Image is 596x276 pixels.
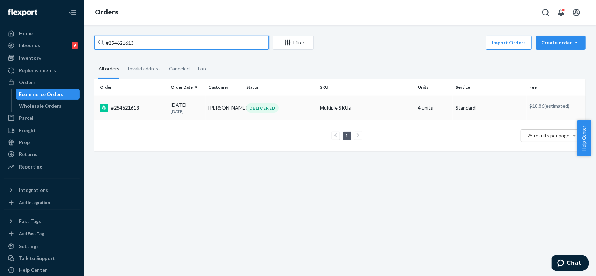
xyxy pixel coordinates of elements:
[168,79,206,96] th: Order Date
[4,28,80,39] a: Home
[171,102,203,114] div: [DATE]
[66,6,80,20] button: Close Navigation
[486,36,532,50] button: Import Orders
[415,96,453,120] td: 4 units
[169,60,190,78] div: Canceled
[539,6,553,20] button: Open Search Box
[4,253,80,264] button: Talk to Support
[16,89,80,100] a: Ecommerce Orders
[171,109,203,114] p: [DATE]
[19,79,36,86] div: Orders
[198,60,208,78] div: Late
[98,60,119,79] div: All orders
[4,230,80,238] a: Add Fast Tag
[4,112,80,124] a: Parcel
[317,79,415,96] th: SKU
[4,185,80,196] button: Integrations
[569,6,583,20] button: Open account menu
[4,264,80,276] a: Help Center
[577,120,591,156] button: Help Center
[100,104,165,112] div: #254621613
[19,187,48,194] div: Integrations
[19,267,47,274] div: Help Center
[4,149,80,160] a: Returns
[4,65,80,76] a: Replenishments
[19,30,33,37] div: Home
[246,103,279,113] div: DELIVERED
[19,91,64,98] div: Ecommerce Orders
[94,36,269,50] input: Search orders
[536,36,586,50] button: Create order
[4,77,80,88] a: Orders
[4,216,80,227] button: Fast Tags
[19,163,42,170] div: Reporting
[456,104,524,111] p: Standard
[529,103,580,110] p: $18.86
[317,96,415,120] td: Multiple SKUs
[273,36,314,50] button: Filter
[4,137,80,148] a: Prep
[19,54,41,61] div: Inventory
[453,79,527,96] th: Service
[554,6,568,20] button: Open notifications
[208,84,241,90] div: Customer
[94,79,168,96] th: Order
[19,103,62,110] div: Wholesale Orders
[544,103,569,109] span: (estimated)
[19,139,30,146] div: Prep
[128,60,161,78] div: Invalid address
[19,42,40,49] div: Inbounds
[541,39,580,46] div: Create order
[95,8,118,16] a: Orders
[8,9,37,16] img: Flexport logo
[19,231,44,237] div: Add Fast Tag
[19,127,36,134] div: Freight
[19,218,41,225] div: Fast Tags
[527,79,586,96] th: Fee
[19,151,37,158] div: Returns
[4,199,80,207] a: Add Integration
[89,2,124,23] ol: breadcrumbs
[528,133,570,139] span: 25 results per page
[4,40,80,51] a: Inbounds9
[206,96,243,120] td: [PERSON_NAME]
[415,79,453,96] th: Units
[19,243,39,250] div: Settings
[19,200,50,206] div: Add Integration
[16,100,80,112] a: Wholesale Orders
[243,79,317,96] th: Status
[4,161,80,172] a: Reporting
[344,133,350,139] a: Page 1 is your current page
[19,67,56,74] div: Replenishments
[273,39,313,46] div: Filter
[4,241,80,252] a: Settings
[72,42,78,49] div: 9
[19,114,34,121] div: Parcel
[19,255,55,262] div: Talk to Support
[552,255,589,273] iframe: Opens a widget where you can chat to one of our agents
[4,125,80,136] a: Freight
[4,52,80,64] a: Inventory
